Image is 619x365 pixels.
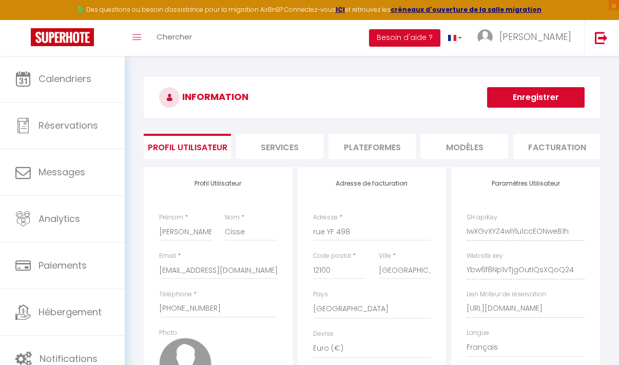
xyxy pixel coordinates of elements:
[470,20,584,56] a: ... [PERSON_NAME]
[40,352,98,365] span: Notifications
[336,5,345,14] a: ICI
[159,328,177,338] label: Photo
[159,213,183,222] label: Prénom
[38,212,80,225] span: Analytics
[313,290,328,299] label: Pays
[499,30,571,43] span: [PERSON_NAME]
[313,180,431,187] h4: Adresse de facturation
[38,306,102,318] span: Hébergement
[421,134,508,159] li: MODÈLES
[487,87,585,108] button: Enregistrer
[38,166,85,178] span: Messages
[313,213,338,222] label: Adresse
[38,72,91,85] span: Calendriers
[159,180,277,187] h4: Profil Utilisateur
[513,134,601,159] li: Facturation
[38,259,87,272] span: Paiements
[157,31,192,42] span: Chercher
[159,251,176,261] label: Email
[391,5,541,14] a: créneaux d'ouverture de la salle migration
[38,119,98,132] span: Réservations
[379,251,391,261] label: Ville
[467,328,489,338] label: Langue
[467,213,497,222] label: SH apiKey
[144,134,231,159] li: Profil Utilisateur
[144,77,600,118] h3: INFORMATION
[225,213,240,222] label: Nom
[236,134,323,159] li: Services
[149,20,200,56] a: Chercher
[467,290,546,299] label: Lien Moteur de réservation
[369,29,440,47] button: Besoin d'aide ?
[328,134,416,159] li: Plateformes
[31,28,94,46] img: Super Booking
[595,31,608,44] img: logout
[313,251,351,261] label: Code postal
[477,29,493,45] img: ...
[159,290,192,299] label: Téléphone
[8,4,39,35] button: Ouvrir le widget de chat LiveChat
[467,251,503,261] label: Website key
[313,329,334,339] label: Devise
[467,180,585,187] h4: Paramètres Utilisateur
